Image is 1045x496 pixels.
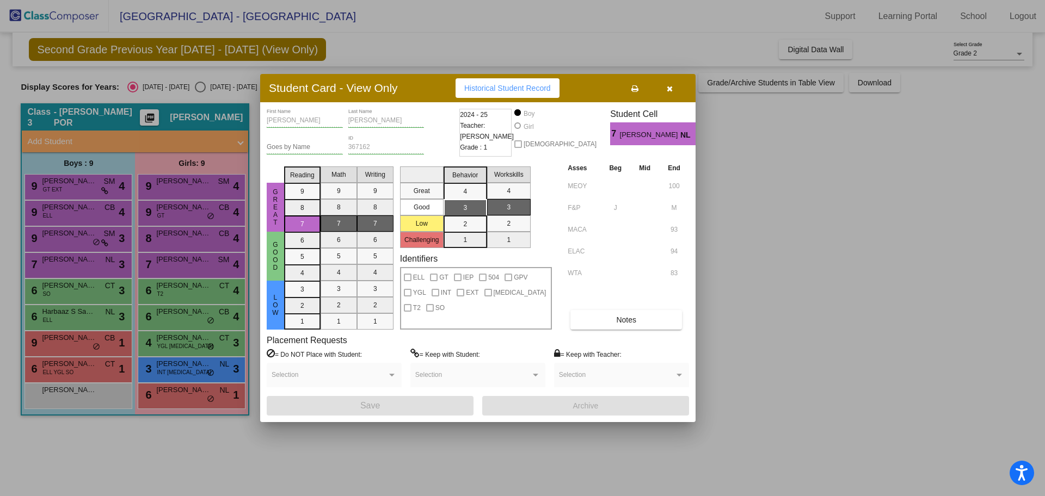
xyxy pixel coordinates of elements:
span: EXT [466,286,478,299]
span: 2024 - 25 [460,109,488,120]
input: assessment [568,221,598,238]
span: Teacher: [PERSON_NAME] [460,120,514,142]
span: 3 [696,127,705,140]
input: Enter ID [348,144,425,151]
span: INT [441,286,451,299]
span: NL [680,129,696,141]
label: = Keep with Student: [410,349,480,359]
th: Asses [565,162,600,174]
span: YGL [413,286,426,299]
button: Save [267,396,474,416]
input: assessment [568,200,598,216]
span: GT [439,271,448,284]
span: [MEDICAL_DATA] [494,286,546,299]
th: Mid [630,162,659,174]
input: assessment [568,178,598,194]
h3: Student Cell [610,109,705,119]
span: Low [271,294,280,317]
span: SO [435,301,445,314]
span: 7 [610,127,619,140]
input: assessment [568,243,598,259]
span: Great [271,188,280,226]
span: Historical Student Record [464,84,551,92]
button: Notes [570,310,682,330]
input: assessment [568,265,598,281]
input: goes by name [267,144,343,151]
span: Archive [573,401,599,410]
th: End [659,162,689,174]
span: IEP [463,271,474,284]
button: Archive [482,396,689,416]
label: = Keep with Teacher: [554,349,622,359]
label: = Do NOT Place with Student: [267,349,362,359]
span: [DEMOGRAPHIC_DATA] [524,138,597,151]
label: Identifiers [400,253,438,264]
span: T2 [413,301,421,314]
div: Girl [523,122,534,132]
span: 504 [488,271,499,284]
button: Historical Student Record [456,78,560,98]
span: ELL [413,271,425,284]
span: [PERSON_NAME] [620,129,680,141]
label: Placement Requests [267,335,347,345]
span: Save [360,401,380,410]
span: Good [271,241,280,271]
span: Grade : 1 [460,142,487,153]
th: Beg [600,162,630,174]
div: Boy [523,109,535,119]
h3: Student Card - View Only [269,81,398,95]
span: Notes [616,315,636,324]
span: GPV [514,271,527,284]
